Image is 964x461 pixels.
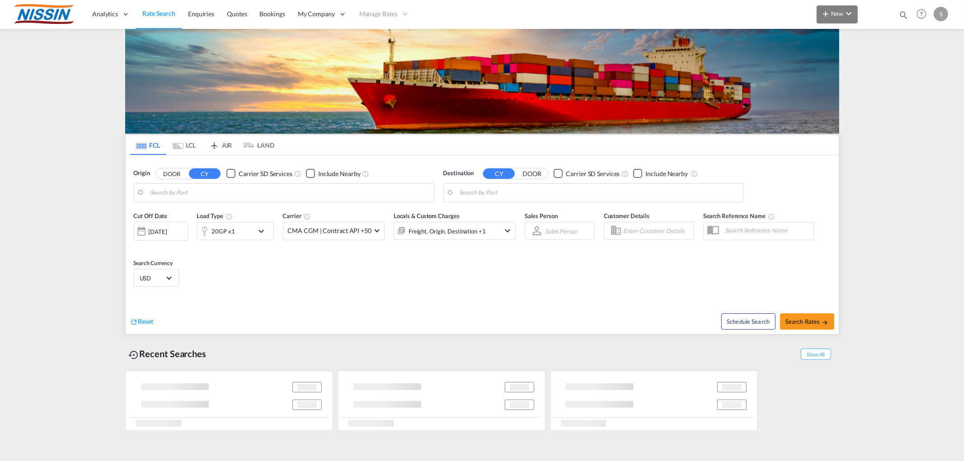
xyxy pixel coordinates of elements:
span: Enquiries [188,10,214,18]
span: Carrier [283,212,311,219]
span: Quotes [227,10,247,18]
span: Search Reference Name [703,212,775,219]
md-icon: icon-magnify [898,10,908,20]
md-icon: icon-chevron-down [502,225,513,236]
md-tab-item: AIR [202,135,239,155]
div: [DATE] [134,222,188,241]
span: Sales Person [525,212,558,219]
span: Reset [138,317,154,325]
md-icon: icon-airplane [209,140,220,147]
div: [DATE] [149,228,167,236]
div: Recent Searches [125,344,210,364]
button: CY [189,168,221,179]
md-icon: Your search will be saved by the below given name [768,213,775,220]
md-icon: Unchecked: Ignores neighbouring ports when fetching rates.Checked : Includes neighbouring ports w... [362,170,370,177]
span: Locals & Custom Charges [394,212,460,219]
button: Search Ratesicon-arrow-right [780,313,834,330]
md-pagination-wrapper: Use the left and right arrow keys to navigate between tabs [130,135,275,155]
span: Customer Details [604,212,649,219]
md-checkbox: Checkbox No Ink [554,169,620,178]
img: 485da9108dca11f0a63a77e390b9b49c.jpg [14,4,75,24]
md-icon: Unchecked: Search for CY (Container Yard) services for all selected carriers.Checked : Search for... [621,170,629,177]
button: CY [483,168,515,179]
md-tab-item: LCL [166,135,202,155]
span: USD [140,274,165,282]
img: LCL+%26+FCL+BACKGROUND.png [125,29,839,134]
div: Include Nearby [318,169,361,178]
input: Search by Port [460,186,739,200]
div: S [934,7,948,21]
span: Load Type [197,212,233,219]
div: Carrier SD Services [566,169,620,178]
div: Help [914,6,934,23]
md-icon: Unchecked: Ignores neighbouring ports when fetching rates.Checked : Includes neighbouring ports w... [691,170,698,177]
div: icon-refreshReset [130,317,154,327]
span: Help [914,6,929,22]
md-checkbox: Checkbox No Ink [226,169,292,178]
button: DOOR [516,168,548,179]
span: Cut Off Date [134,212,168,219]
span: Destination [443,169,474,178]
div: 20GP x1 [212,225,235,237]
md-icon: icon-chevron-down [256,226,271,237]
md-icon: Unchecked: Search for CY (Container Yard) services for all selected carriers.Checked : Search for... [294,170,301,177]
md-icon: icon-information-outline [226,213,233,220]
input: Enter Customer Details [623,224,691,237]
md-icon: The selected Trucker/Carrierwill be displayed in the rate results If the rates are from another f... [304,213,311,220]
span: Show All [801,349,831,360]
span: Rate Search [142,9,175,17]
button: icon-plus 400-fgNewicon-chevron-down [817,5,858,23]
div: Carrier SD Services [239,169,292,178]
md-icon: icon-chevron-down [843,8,854,19]
span: CMA CGM | Contract API +50 [288,226,371,235]
md-icon: icon-refresh [130,318,138,326]
md-select: Select Currency: $ USDUnited States Dollar [139,271,174,284]
span: Analytics [92,9,118,19]
span: Search Rates [785,318,829,325]
input: Search Reference Name [720,224,814,237]
md-tab-item: LAND [239,135,275,155]
md-checkbox: Checkbox No Ink [306,169,361,178]
span: Manage Rates [359,9,398,19]
div: Origin DOOR CY Checkbox No InkUnchecked: Search for CY (Container Yard) services for all selected... [126,155,839,334]
div: 20GP x1icon-chevron-down [197,222,274,240]
md-icon: icon-backup-restore [129,349,140,360]
md-icon: icon-plus 400-fg [820,8,831,19]
md-checkbox: Checkbox No Ink [633,169,688,178]
span: Search Currency [134,260,173,266]
md-icon: icon-arrow-right [822,319,828,326]
div: Freight Origin Destination Factory Stuffing [409,225,486,237]
md-select: Sales Person [544,224,578,237]
div: Include Nearby [645,169,688,178]
button: Note: By default Schedule search will only considerorigin ports, destination ports and cut off da... [721,313,776,330]
span: Bookings [260,10,285,18]
input: Search by Port [150,186,429,200]
span: New [820,10,854,17]
button: DOOR [156,168,188,179]
md-tab-item: FCL [130,135,166,155]
span: Origin [134,169,150,178]
md-datepicker: Select [134,240,141,252]
div: icon-magnify [898,10,908,23]
div: Freight Origin Destination Factory Stuffingicon-chevron-down [394,222,516,240]
span: My Company [298,9,335,19]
